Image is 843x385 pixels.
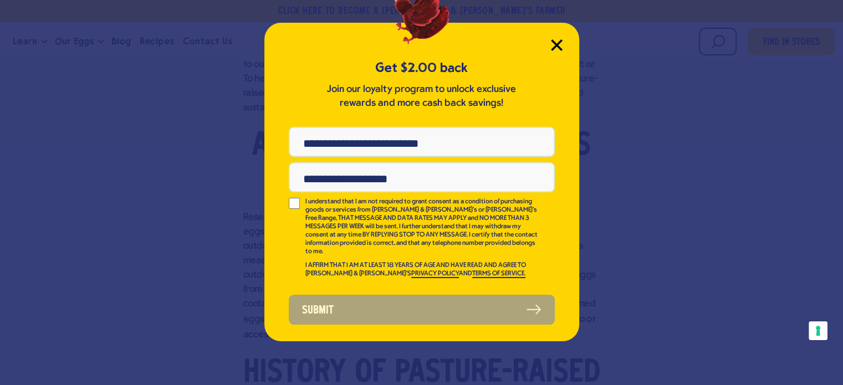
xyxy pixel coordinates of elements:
[472,270,525,278] a: TERMS OF SERVICE.
[289,295,555,325] button: Submit
[305,198,539,256] p: I understand that I am not required to grant consent as a condition of purchasing goods or servic...
[551,39,563,51] button: Close Modal
[325,83,519,110] p: Join our loyalty program to unlock exclusive rewards and more cash back savings!
[809,321,827,340] button: Your consent preferences for tracking technologies
[289,59,555,77] h5: Get $2.00 back
[289,198,300,209] input: I understand that I am not required to grant consent as a condition of purchasing goods or servic...
[411,270,459,278] a: PRIVACY POLICY
[305,261,539,278] p: I AFFIRM THAT I AM AT LEAST 18 YEARS OF AGE AND HAVE READ AND AGREE TO [PERSON_NAME] & [PERSON_NA...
